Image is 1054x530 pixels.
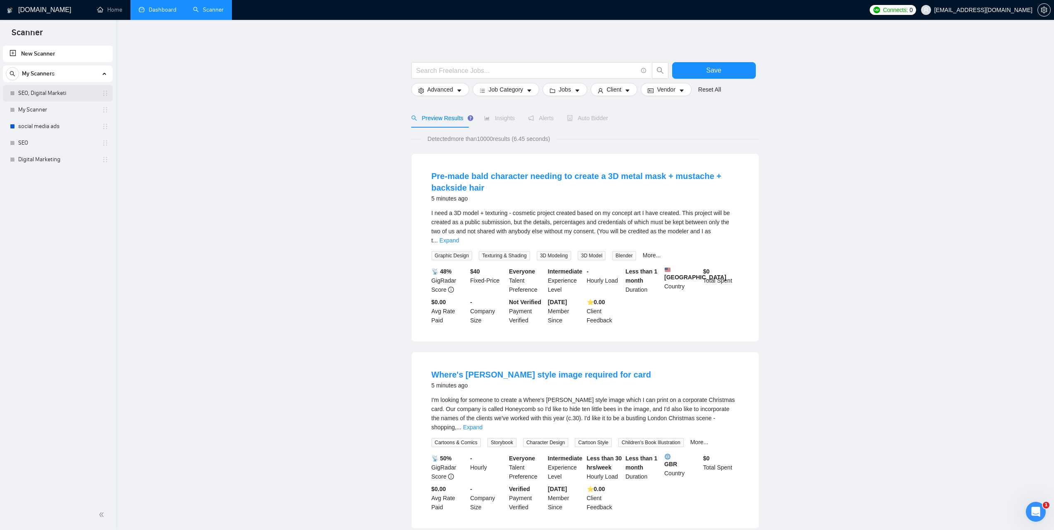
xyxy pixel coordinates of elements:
[548,455,582,462] b: Intermediate
[509,299,541,305] b: Not Verified
[411,115,417,121] span: search
[507,484,546,512] div: Payment Verified
[641,83,691,96] button: idcardVendorcaret-down
[102,140,109,146] span: holder
[665,454,671,460] img: 🌐
[559,85,571,94] span: Jobs
[567,115,608,121] span: Auto Bidder
[427,85,453,94] span: Advanced
[1037,7,1051,13] a: setting
[923,7,929,13] span: user
[102,106,109,113] span: holder
[3,65,113,168] li: My Scanners
[883,5,908,15] span: Connects:
[456,424,461,431] span: ...
[528,115,534,121] span: notification
[690,439,709,445] a: More...
[432,210,730,244] span: I need a 3D model + texturing - cosmetic project created based on my concept art I have created. ...
[416,65,637,76] input: Search Freelance Jobs...
[463,424,482,431] a: Expand
[574,87,580,94] span: caret-down
[1026,502,1046,522] iframe: Intercom live chat
[430,484,469,512] div: Avg Rate Paid
[618,438,684,447] span: Children's Book Illustration
[432,438,481,447] span: Cartoons & Comics
[624,267,663,294] div: Duration
[509,268,535,275] b: Everyone
[587,455,622,471] b: Less than 30 hrs/week
[548,268,582,275] b: Intermediate
[679,87,685,94] span: caret-down
[703,455,710,462] b: $ 0
[612,251,636,260] span: Blender
[468,454,507,481] div: Hourly
[523,438,568,447] span: Character Design
[702,454,740,481] div: Total Spent
[489,85,523,94] span: Job Category
[643,252,661,259] a: More...
[509,455,535,462] b: Everyone
[3,46,113,62] li: New Scanner
[102,156,109,163] span: holder
[698,85,721,94] a: Reset All
[1043,502,1049,508] span: 1
[484,115,515,121] span: Insights
[10,46,106,62] a: New Scanner
[591,83,638,96] button: userClientcaret-down
[587,268,589,275] b: -
[468,298,507,325] div: Company Size
[432,268,452,275] b: 📡 48%
[706,65,721,75] span: Save
[664,454,700,467] b: GBR
[873,7,880,13] img: upwork-logo.png
[484,115,490,121] span: area-chart
[625,87,630,94] span: caret-down
[664,267,726,281] b: [GEOGRAPHIC_DATA]
[1038,7,1050,13] span: setting
[430,454,469,481] div: GigRadar Score
[18,135,97,151] a: SEO
[487,438,516,447] span: Storybook
[6,67,19,80] button: search
[418,87,424,94] span: setting
[5,27,49,44] span: Scanner
[193,6,224,13] a: searchScanner
[470,268,480,275] b: $ 40
[18,118,97,135] a: social media ads
[432,172,721,192] a: Pre-made bald character needing to create a 3D metal mask + mustache + backside hair
[448,474,454,479] span: info-circle
[624,454,663,481] div: Duration
[97,6,122,13] a: homeHome
[468,267,507,294] div: Fixed-Price
[480,87,485,94] span: bars
[432,251,473,260] span: Graphic Design
[439,237,459,244] a: Expand
[422,134,556,143] span: Detected more than 10000 results (6.45 seconds)
[546,454,585,481] div: Experience Level
[432,397,735,431] span: I'm looking for someone to create a Where's [PERSON_NAME] style image which I can print on a corp...
[663,454,702,481] div: Country
[546,298,585,325] div: Member Since
[430,298,469,325] div: Avg Rate Paid
[430,267,469,294] div: GigRadar Score
[548,299,567,305] b: [DATE]
[607,85,622,94] span: Client
[18,85,97,102] a: SEO, Digital Marketi
[625,268,657,284] b: Less than 1 month
[652,67,668,74] span: search
[18,151,97,168] a: Digital Marketing
[537,251,571,260] span: 3D Modeling
[432,299,446,305] b: $0.00
[7,4,13,17] img: logo
[665,267,671,273] img: 🇺🇸
[479,251,530,260] span: Texturing & Shading
[567,115,573,121] span: robot
[432,208,739,245] div: I need a 3D model + texturing - cosmetic project created based on my concept art I have created. ...
[578,251,605,260] span: 3D Model
[625,455,657,471] b: Less than 1 month
[470,455,472,462] b: -
[672,62,756,79] button: Save
[470,299,472,305] b: -
[648,87,654,94] span: idcard
[411,115,471,121] span: Preview Results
